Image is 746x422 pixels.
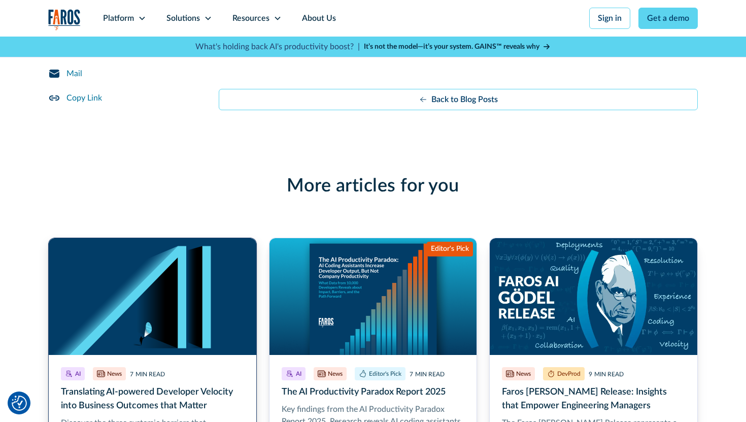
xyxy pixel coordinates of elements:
[232,12,269,24] div: Resources
[48,9,81,30] img: Logo of the analytics and reporting company Faros.
[48,9,81,30] a: home
[364,42,551,52] a: It’s not the model—it’s your system. GAINS™ reveals why
[431,93,498,106] div: Back to Blog Posts
[48,61,194,86] a: Mail Share
[103,12,134,24] div: Platform
[219,89,698,110] a: Back to Blog Posts
[66,68,82,80] div: Mail
[364,43,539,50] strong: It’s not the model—it’s your system. GAINS™ reveals why
[589,8,630,29] a: Sign in
[12,396,27,411] img: Revisit consent button
[66,92,102,104] div: Copy Link
[195,41,360,53] p: What's holding back AI's productivity boost? |
[12,396,27,411] button: Cookie Settings
[48,175,698,197] h2: More articles for you
[638,8,698,29] a: Get a demo
[166,12,200,24] div: Solutions
[48,86,194,110] a: Copy Link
